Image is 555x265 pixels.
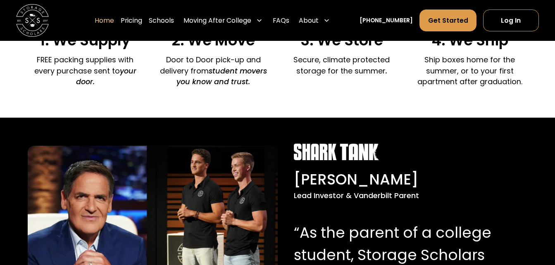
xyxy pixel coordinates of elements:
[149,9,174,32] a: Schools
[121,9,142,32] a: Pricing
[284,54,399,76] p: Secure, climate protected storage for the summer
[294,168,524,190] div: [PERSON_NAME]
[386,66,387,76] em: .
[156,32,271,50] h3: 2. We Move
[76,66,136,87] em: your door.
[483,9,538,31] a: Log In
[284,32,399,50] h3: 3. We Store
[28,54,143,88] p: FREE packing supplies with every purchase sent to
[156,54,271,88] p: Door to Door pick-up and delivery from
[183,16,251,26] div: Moving After College
[273,9,289,32] a: FAQs
[412,54,527,88] p: Ship boxes home for the summer, or to your first apartment after graduation.
[16,4,49,37] img: Storage Scholars main logo
[176,66,267,87] em: student movers you know and trust.
[28,32,143,50] h3: 1. We Supply
[419,9,476,31] a: Get Started
[294,190,524,201] div: Lead Investor & Vanderbilt Parent
[360,16,413,25] a: [PHONE_NUMBER]
[412,32,527,50] h3: 4. We Ship
[296,9,333,32] div: About
[299,16,319,26] div: About
[16,4,49,37] a: home
[294,144,379,160] img: Shark Tank white logo.
[95,9,114,32] a: Home
[181,9,266,32] div: Moving After College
